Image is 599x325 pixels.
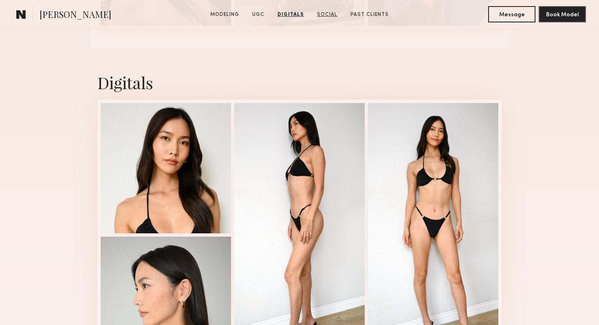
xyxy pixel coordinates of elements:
[347,11,392,18] a: Past Clients
[539,11,586,18] a: Book Model
[249,11,268,18] a: UGC
[97,72,502,93] div: Digitals
[207,11,242,18] a: Modeling
[274,11,307,18] a: Digitals
[40,8,111,22] span: [PERSON_NAME]
[539,6,586,22] button: Book Model
[488,6,535,22] button: Message
[314,11,341,18] a: Social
